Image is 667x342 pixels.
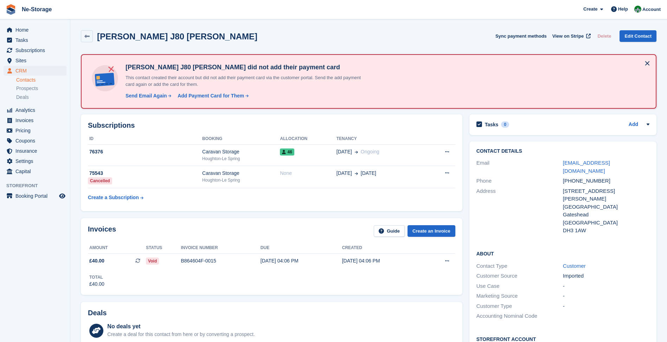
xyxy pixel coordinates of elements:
h2: Contact Details [476,148,649,154]
a: Add Payment Card for Them [175,92,249,100]
span: Settings [15,156,58,166]
div: Send Email Again [126,92,167,100]
div: Marketing Source [476,292,563,300]
div: None [280,170,336,177]
div: - [563,292,649,300]
th: Status [146,242,181,254]
span: 46 [280,148,294,156]
span: [DATE] [336,148,352,156]
a: menu [4,105,66,115]
img: stora-icon-8386f47178a22dfd0bd8f6a31ec36ba5ce8667c1dd55bd0f319d3a0aa187defe.svg [6,4,16,15]
a: Prospects [16,85,66,92]
span: Create [583,6,597,13]
div: Add Payment Card for Them [178,92,244,100]
div: Address [476,187,563,235]
span: Capital [15,166,58,176]
span: Coupons [15,136,58,146]
span: View on Stripe [552,33,584,40]
div: 75543 [88,170,202,177]
div: [PERSON_NAME][GEOGRAPHIC_DATA] [563,195,649,211]
div: - [563,302,649,310]
a: menu [4,146,66,156]
div: [GEOGRAPHIC_DATA] [563,219,649,227]
a: menu [4,35,66,45]
a: Ne-Storage [19,4,54,15]
a: Create a Subscription [88,191,143,204]
th: Tenancy [336,133,425,145]
div: No deals yet [107,322,255,331]
div: Caravan Storage [202,170,280,177]
div: Total [89,274,104,280]
span: Storefront [6,182,70,189]
a: menu [4,115,66,125]
span: Analytics [15,105,58,115]
a: menu [4,45,66,55]
div: Phone [476,177,563,185]
span: Sites [15,56,58,65]
a: Contacts [16,77,66,83]
button: Delete [595,30,614,42]
div: DH3 1AW [563,227,649,235]
button: Sync payment methods [495,30,547,42]
span: Subscriptions [15,45,58,55]
div: Email [476,159,563,175]
th: ID [88,133,202,145]
a: View on Stripe [550,30,592,42]
h2: Subscriptions [88,121,455,129]
div: [PHONE_NUMBER] [563,177,649,185]
th: Allocation [280,133,336,145]
span: Deals [16,94,29,101]
a: menu [4,25,66,35]
h2: Tasks [485,121,499,128]
div: [DATE] 04:06 PM [342,257,424,265]
a: menu [4,166,66,176]
h2: Deals [88,309,107,317]
a: Create an Invoice [408,225,455,237]
a: Preview store [58,192,66,200]
a: Customer [563,263,586,269]
div: Cancelled [88,177,112,184]
a: menu [4,191,66,201]
span: [DATE] [336,170,352,177]
div: Houghton-Le Spring [202,156,280,162]
a: Edit Contact [620,30,656,42]
th: Due [261,242,342,254]
div: [DATE] 04:06 PM [261,257,342,265]
div: 76376 [88,148,202,156]
div: Imported [563,272,649,280]
a: menu [4,66,66,76]
div: Customer Type [476,302,563,310]
div: Create a Subscription [88,194,139,201]
h2: About [476,250,649,257]
span: Help [618,6,628,13]
th: Booking [202,133,280,145]
span: Void [146,258,159,265]
h2: Invoices [88,225,116,237]
span: Booking Portal [15,191,58,201]
span: Invoices [15,115,58,125]
div: [STREET_ADDRESS] [563,187,649,195]
span: Ongoing [361,149,379,154]
div: Gateshead [563,211,649,219]
div: - [563,282,649,290]
span: £40.00 [89,257,104,265]
div: £40.00 [89,280,104,288]
span: Prospects [16,85,38,92]
a: Deals [16,94,66,101]
span: Home [15,25,58,35]
th: Amount [88,242,146,254]
div: Contact Type [476,262,563,270]
h4: [PERSON_NAME] J80 [PERSON_NAME] did not add their payment card [123,63,369,71]
img: Charlotte Nesbitt [634,6,641,13]
a: [EMAIL_ADDRESS][DOMAIN_NAME] [563,160,610,174]
a: menu [4,156,66,166]
a: menu [4,56,66,65]
div: B864604F-0015 [181,257,260,265]
span: Account [642,6,661,13]
th: Invoice number [181,242,260,254]
span: CRM [15,66,58,76]
span: Pricing [15,126,58,135]
p: This contact created their account but did not add their payment card via the customer portal. Se... [123,74,369,88]
div: 0 [501,121,509,128]
div: Use Case [476,282,563,290]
